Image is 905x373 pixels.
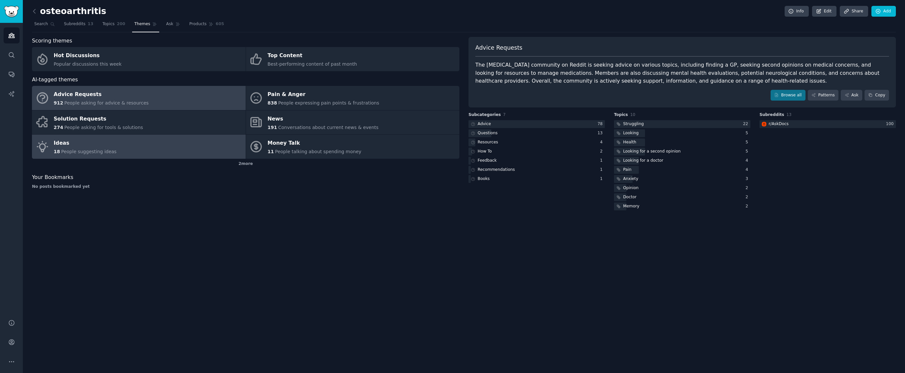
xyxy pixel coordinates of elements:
div: Anxiety [623,176,638,182]
span: 13 [88,21,93,27]
div: Pain & Anger [268,89,379,100]
a: Ideas18People suggesting ideas [32,135,246,159]
a: Add [871,6,896,17]
a: Browse all [771,90,805,101]
div: Looking [623,130,639,136]
div: Recommendations [478,167,515,173]
a: Patterns [808,90,838,101]
a: Advice Requests912People asking for advice & resources [32,86,246,110]
a: Themes [132,19,160,32]
a: Ask [164,19,182,32]
div: 3 [745,176,750,182]
h2: osteoarthritis [32,6,106,17]
span: Search [34,21,48,27]
div: 2 [600,149,605,154]
span: 200 [117,21,125,27]
span: Themes [134,21,150,27]
div: 2 more [32,159,459,169]
a: Feedback1 [468,157,605,165]
a: Looking for a doctor4 [614,157,750,165]
span: Best-performing content of past month [268,61,357,67]
a: Memory2 [614,203,750,211]
a: Products605 [187,19,226,32]
a: Top ContentBest-performing content of past month [246,47,460,71]
span: 10 [630,112,636,117]
div: 4 [600,139,605,145]
a: Topics200 [100,19,128,32]
span: 274 [54,125,63,130]
a: Recommendations1 [468,166,605,174]
a: Hot DiscussionsPopular discussions this week [32,47,246,71]
div: 22 [743,121,750,127]
a: Doctor2 [614,193,750,202]
a: Struggling22 [614,120,750,128]
span: Advice Requests [475,44,522,52]
a: Ask [841,90,862,101]
div: Solution Requests [54,114,143,124]
div: 2 [745,185,750,191]
span: Ask [166,21,173,27]
div: 4 [745,167,750,173]
a: Subreddits13 [62,19,96,32]
span: 18 [54,149,60,154]
span: Subreddits [64,21,85,27]
a: Pain & Anger838People expressing pain points & frustrations [246,86,460,110]
span: Topics [102,21,115,27]
div: Feedback [478,158,497,164]
div: News [268,114,378,124]
span: 838 [268,100,277,105]
a: Solution Requests274People asking for tools & solutions [32,110,246,135]
div: Memory [623,203,639,209]
div: Ideas [54,138,117,149]
a: How To2 [468,148,605,156]
span: Subreddits [759,112,784,118]
span: Scoring themes [32,37,72,45]
div: 5 [745,130,750,136]
div: Looking for a doctor [623,158,663,164]
span: 605 [216,21,224,27]
div: No posts bookmarked yet [32,184,459,190]
div: Opinion [623,185,638,191]
span: 912 [54,100,63,105]
div: Money Talk [268,138,361,149]
div: Advice [478,121,491,127]
span: People asking for tools & solutions [64,125,143,130]
div: 13 [597,130,605,136]
span: People suggesting ideas [61,149,116,154]
a: Pain4 [614,166,750,174]
div: Questions [478,130,498,136]
a: AskDocsr/AskDocs100 [759,120,896,128]
button: Copy [865,90,889,101]
div: Health [623,139,636,145]
a: Money Talk11People talking about spending money [246,135,460,159]
a: News191Conversations about current news & events [246,110,460,135]
a: Books1 [468,175,605,183]
a: Anxiety3 [614,175,750,183]
img: AskDocs [762,122,766,126]
a: Info [785,6,809,17]
span: 7 [503,112,506,117]
div: 2 [745,194,750,200]
div: Books [478,176,490,182]
a: Questions13 [468,129,605,138]
span: People talking about spending money [275,149,361,154]
a: Looking5 [614,129,750,138]
a: Looking for a second opinion5 [614,148,750,156]
div: Pain [623,167,632,173]
span: Popular discussions this week [54,61,122,67]
div: 4 [745,158,750,164]
a: Opinion2 [614,184,750,192]
span: 13 [787,112,792,117]
a: Resources4 [468,138,605,147]
div: 1 [600,167,605,173]
div: 78 [597,121,605,127]
div: Top Content [268,51,357,61]
div: Looking for a second opinion [623,149,681,154]
a: Search [32,19,57,32]
a: Edit [812,6,836,17]
div: Struggling [623,121,644,127]
div: Advice Requests [54,89,149,100]
span: People expressing pain points & frustrations [278,100,379,105]
div: r/ AskDocs [769,121,789,127]
span: 191 [268,125,277,130]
